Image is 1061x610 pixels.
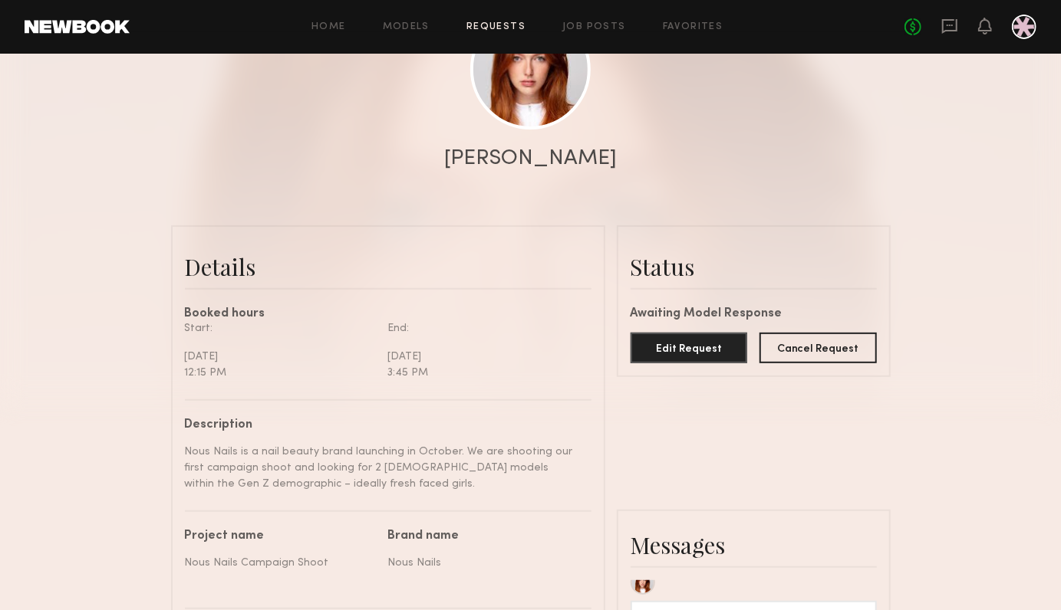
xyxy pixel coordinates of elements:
[185,555,377,571] div: Nous Nails Campaign Shoot
[388,555,580,571] div: Nous Nails
[185,419,580,431] div: Description
[562,22,626,32] a: Job Posts
[663,22,723,32] a: Favorites
[444,148,617,169] div: [PERSON_NAME]
[631,308,877,320] div: Awaiting Model Response
[388,349,580,365] div: [DATE]
[388,320,580,336] div: End:
[185,251,591,282] div: Details
[383,22,430,32] a: Models
[185,349,377,365] div: [DATE]
[760,333,877,363] button: Cancel Request
[388,530,580,543] div: Brand name
[631,530,877,560] div: Messages
[185,320,377,336] div: Start:
[311,22,346,32] a: Home
[631,333,748,363] button: Edit Request
[388,365,580,381] div: 3:45 PM
[185,530,377,543] div: Project name
[466,22,526,32] a: Requests
[185,365,377,381] div: 12:15 PM
[631,251,877,282] div: Status
[185,308,591,320] div: Booked hours
[185,444,580,492] div: Nous Nails is a nail beauty brand launching in October. We are shooting our first campaign shoot ...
